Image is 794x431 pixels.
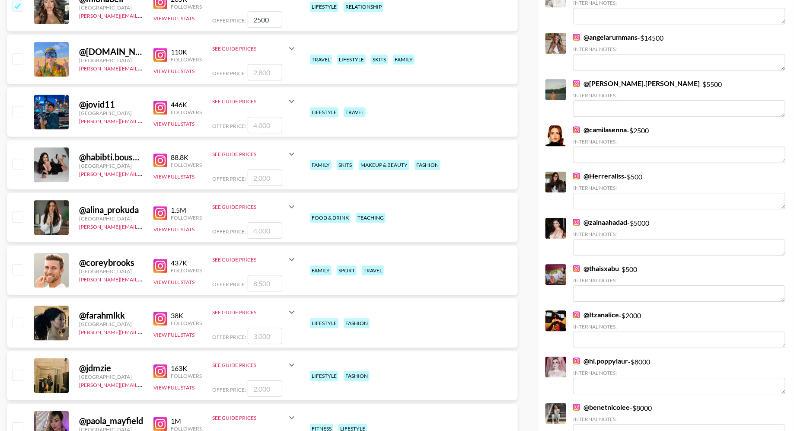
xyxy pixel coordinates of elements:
a: @camilasenna [573,125,627,134]
div: [GEOGRAPHIC_DATA] [79,57,143,64]
div: @ jdmzie [79,363,143,374]
button: View Full Stats [153,226,195,233]
div: See Guide Prices [212,302,297,322]
a: [PERSON_NAME][EMAIL_ADDRESS][DOMAIN_NAME] [79,275,207,283]
div: lifestyle [310,2,338,12]
a: [PERSON_NAME][EMAIL_ADDRESS][DOMAIN_NAME] [79,380,207,388]
a: @angelarummans [573,33,638,42]
div: 163K [171,364,202,373]
img: Instagram [573,126,580,133]
img: Instagram [153,312,167,326]
div: @ paola_mayfield [79,415,143,426]
input: 2,000 [248,380,282,397]
div: [GEOGRAPHIC_DATA] [79,215,143,222]
button: View Full Stats [153,332,195,338]
div: See Guide Prices [212,91,297,112]
div: @ alina_prokuda [79,204,143,215]
div: [GEOGRAPHIC_DATA] [79,268,143,275]
img: Instagram [153,153,167,167]
div: - $ 14500 [573,33,785,70]
div: See Guide Prices [212,354,297,375]
div: [GEOGRAPHIC_DATA] [79,374,143,380]
div: @ farahmlkk [79,310,143,321]
a: [PERSON_NAME][EMAIL_ADDRESS][DOMAIN_NAME] [79,222,207,230]
div: - $ 5500 [573,79,785,117]
div: 38K [171,311,202,320]
div: family [310,265,332,275]
div: family [310,160,332,170]
div: lifestyle [310,107,338,117]
a: @thaisxabu [573,264,619,273]
span: Offer Price: [212,281,246,287]
img: Instagram [573,172,580,179]
div: food & drink [310,213,351,223]
div: [GEOGRAPHIC_DATA] [79,110,143,116]
div: lifestyle [310,371,338,381]
input: 8,500 [248,275,282,291]
img: Instagram [153,259,167,273]
div: fashion [415,160,440,170]
button: View Full Stats [153,121,195,127]
img: Instagram [153,101,167,115]
input: 2,800 [248,64,282,80]
div: sport [337,265,357,275]
a: [PERSON_NAME][EMAIL_ADDRESS][DOMAIN_NAME] [79,11,207,19]
img: Instagram [153,364,167,378]
div: fashion [344,318,370,328]
span: Offer Price: [212,386,246,393]
a: [PERSON_NAME][EMAIL_ADDRESS][DOMAIN_NAME] [79,64,207,72]
div: Internal Notes: [573,231,785,237]
div: 88.8K [171,153,202,162]
button: View Full Stats [153,173,195,180]
button: View Full Stats [153,15,195,22]
button: View Full Stats [153,384,195,391]
input: 4,000 [248,117,282,133]
img: Instagram [573,80,580,87]
a: @Itzanalice [573,310,619,319]
a: [PERSON_NAME][EMAIL_ADDRESS][DOMAIN_NAME] [79,116,207,125]
div: Followers [171,162,202,168]
span: Offer Price: [212,228,246,235]
div: travel [310,54,332,64]
div: lifestyle [310,318,338,328]
a: @Herreraliss [573,172,624,180]
div: See Guide Prices [212,407,297,428]
img: Instagram [573,219,580,226]
span: Offer Price: [212,176,246,182]
div: Followers [171,267,202,274]
div: 446K [171,100,202,109]
span: Offer Price: [212,70,246,77]
a: @hi.poppylaur [573,357,628,365]
div: [GEOGRAPHIC_DATA] [79,321,143,327]
a: @[PERSON_NAME].[PERSON_NAME] [573,79,700,88]
div: Followers [171,320,202,326]
div: - $ 2500 [573,125,785,163]
div: lifestyle [337,54,366,64]
div: See Guide Prices [212,45,287,52]
div: Internal Notes: [573,277,785,284]
div: Internal Notes: [573,185,785,191]
input: 3,000 [248,328,282,344]
div: @ coreybrooks [79,257,143,268]
a: [PERSON_NAME][EMAIL_ADDRESS][DOMAIN_NAME] [79,169,207,177]
img: Instagram [573,311,580,318]
div: See Guide Prices [212,256,287,263]
div: Followers [171,373,202,379]
div: Internal Notes: [573,46,785,52]
img: Instagram [573,34,580,41]
div: Followers [171,56,202,63]
div: Followers [171,109,202,115]
div: See Guide Prices [212,415,287,421]
div: Internal Notes: [573,370,785,376]
div: travel [344,107,366,117]
div: - $ 500 [573,172,785,209]
div: See Guide Prices [212,98,287,105]
div: See Guide Prices [212,249,297,270]
div: See Guide Prices [212,38,297,59]
div: skits [371,54,388,64]
div: See Guide Prices [212,204,287,210]
input: 4,000 [248,222,282,239]
div: @ [DOMAIN_NAME] [79,46,143,57]
div: Internal Notes: [573,416,785,422]
div: Followers [171,214,202,221]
